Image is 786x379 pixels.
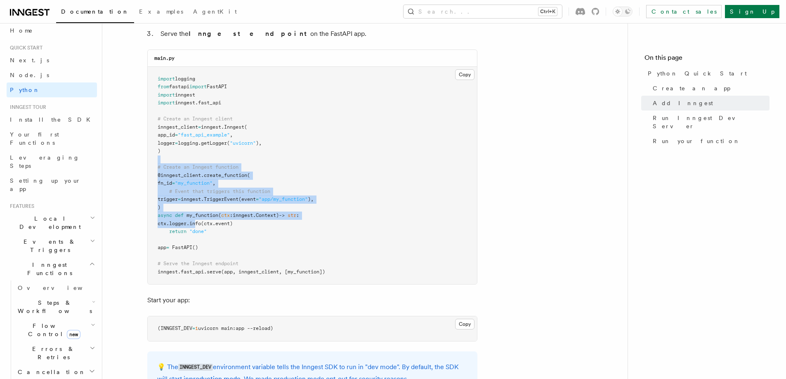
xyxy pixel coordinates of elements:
span: Run Inngest Dev Server [653,114,769,130]
span: = [192,325,195,331]
span: = [256,196,259,202]
span: . [195,100,198,106]
span: serve [207,269,221,275]
span: Features [7,203,34,210]
span: @inngest_client [158,172,201,178]
span: FastAPI [172,245,192,250]
span: Events & Triggers [7,238,90,254]
p: Start your app: [147,294,477,306]
span: import [158,76,175,82]
span: AgentKit [193,8,237,15]
button: Copy [455,319,474,330]
span: ctx [221,212,230,218]
span: FastAPI [207,84,227,89]
span: Leveraging Steps [10,154,80,169]
a: Python Quick Start [644,66,769,81]
span: my_function [186,212,218,218]
span: Context) [256,212,279,218]
span: ) [158,148,161,154]
h4: On this page [644,53,769,66]
a: Overview [14,280,97,295]
span: Steps & Workflows [14,299,92,315]
span: inngest [175,100,195,106]
span: Inngest Functions [7,261,89,277]
span: "done" [189,228,207,234]
span: Flow Control [14,322,91,338]
span: . [253,212,256,218]
span: = [175,132,178,138]
button: Errors & Retries [14,341,97,365]
span: Node.js [10,72,49,78]
span: # Event that triggers this function [169,188,270,194]
span: # Create an Inngest client [158,116,233,122]
button: Search...Ctrl+K [404,5,562,18]
span: . [186,221,189,226]
a: Your first Functions [7,127,97,150]
button: Toggle dark mode [613,7,633,16]
span: fast_api [181,269,204,275]
span: Overview [18,285,103,291]
span: . [201,172,204,178]
a: Documentation [56,2,134,23]
span: def [175,212,184,218]
span: = [178,196,181,202]
span: fast_api [198,100,221,106]
span: ( [227,140,230,146]
span: = [172,180,175,186]
span: Python [10,87,40,93]
button: Events & Triggers [7,234,97,257]
span: inngest. [181,196,204,202]
span: (INNGEST_DEV [158,325,192,331]
span: (app, inngest_client, [my_function]) [221,269,325,275]
span: , [212,180,215,186]
span: (ctx.event) [201,221,233,226]
span: Local Development [7,214,90,231]
span: Run your function [653,137,740,145]
span: str [288,212,296,218]
button: Local Development [7,211,97,234]
a: Create an app [649,81,769,96]
span: () [192,245,198,250]
span: . [204,269,207,275]
span: Documentation [61,8,129,15]
span: = [166,245,169,250]
span: "fast_api_example" [178,132,230,138]
span: ( [218,212,221,218]
span: logger [169,221,186,226]
span: : [230,212,233,218]
span: ( [247,172,250,178]
span: inngest [233,212,253,218]
a: Node.js [7,68,97,82]
a: Run your function [649,134,769,148]
span: Next.js [10,57,49,64]
span: getLogger [201,140,227,146]
span: from [158,84,169,89]
span: Home [10,26,33,35]
a: Sign Up [725,5,779,18]
span: Inngest tour [7,104,46,111]
span: "my_function" [175,180,212,186]
code: main.py [154,55,175,61]
span: logging. [178,140,201,146]
span: inngest [175,92,195,98]
span: info [189,221,201,226]
span: Errors & Retries [14,345,90,361]
button: Steps & Workflows [14,295,97,318]
span: fastapi [169,84,189,89]
span: Create an app [653,84,730,92]
span: ( [244,124,247,130]
span: inngest_client [158,124,198,130]
span: Quick start [7,45,42,51]
span: Setting up your app [10,177,81,192]
a: Next.js [7,53,97,68]
span: = [198,124,201,130]
span: # Create an Inngest function [158,164,238,170]
span: app_id [158,132,175,138]
span: Python Quick Start [648,69,747,78]
span: 1 [195,325,198,331]
span: import [189,84,207,89]
span: import [158,92,175,98]
span: return [169,228,186,234]
span: fn_id [158,180,172,186]
span: new [67,330,80,339]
